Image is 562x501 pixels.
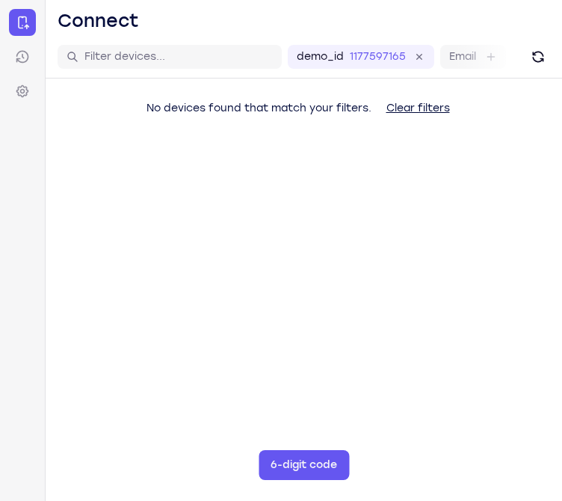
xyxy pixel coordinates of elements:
[9,43,36,70] a: Sessions
[9,78,36,105] a: Settings
[297,49,344,64] label: demo_id
[9,9,36,36] a: Connect
[374,93,462,123] button: Clear filters
[146,102,371,114] span: No devices found that match your filters.
[449,49,476,64] label: Email
[84,49,273,64] input: Filter devices...
[259,450,349,480] button: 6-digit code
[526,45,550,69] button: Refresh
[58,9,139,33] h1: Connect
